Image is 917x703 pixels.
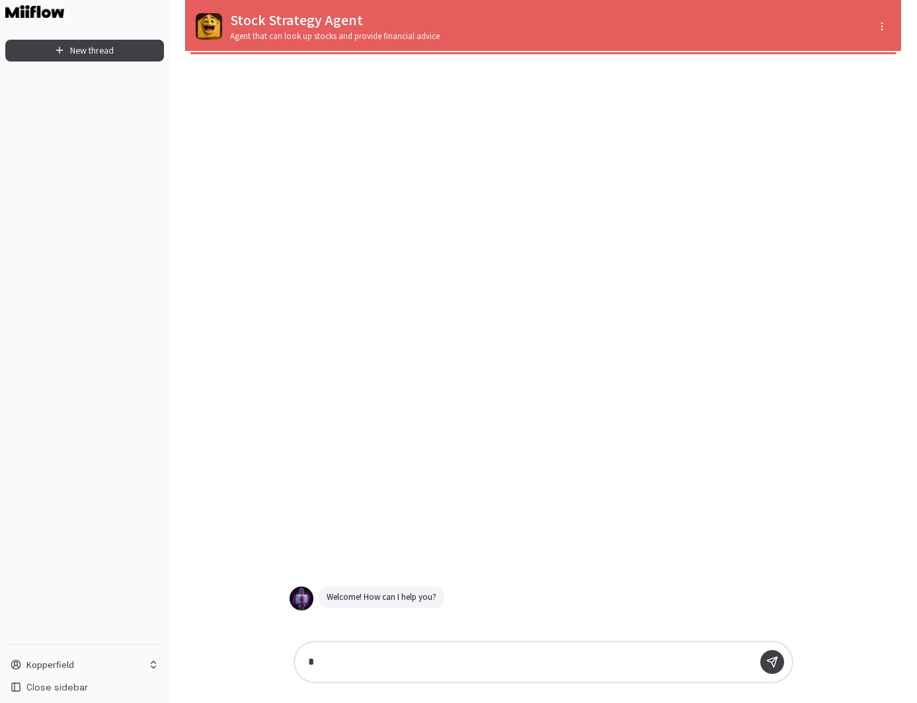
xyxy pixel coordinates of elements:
[5,40,164,62] button: New thread
[26,681,88,694] span: Close sidebar
[327,591,436,604] p: Welcome! How can I help you?
[196,13,222,40] img: Assistant Logo
[5,655,164,674] button: Kopperfield
[290,587,313,610] img: User avatar
[26,658,74,671] p: Kopperfield
[230,11,717,30] h5: Stock Strategy Agent
[5,5,64,18] img: Logo
[5,677,164,698] button: Close sidebar
[230,30,717,43] span: Agent that can look up stocks and provide financial advice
